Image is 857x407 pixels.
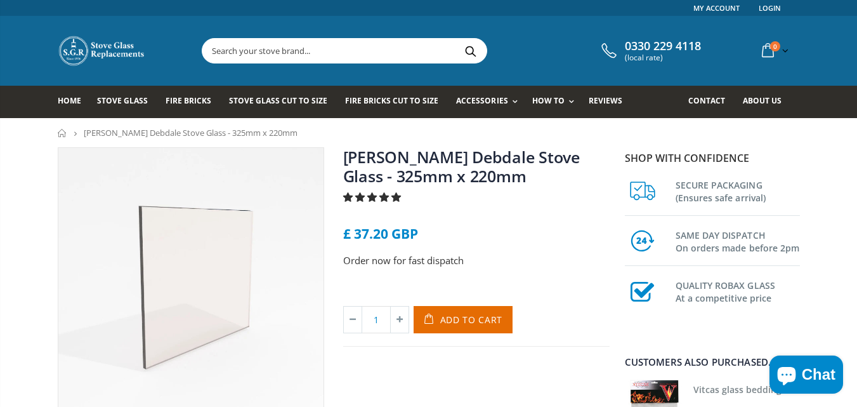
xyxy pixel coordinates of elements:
span: Stove Glass Cut To Size [229,95,327,106]
a: Contact [688,86,735,118]
a: Accessories [456,86,523,118]
span: Add to Cart [440,314,503,326]
a: 0 [757,38,791,63]
span: 0 [770,41,780,51]
span: 0330 229 4118 [625,39,701,53]
span: Fire Bricks Cut To Size [345,95,438,106]
span: (local rate) [625,53,701,62]
span: Contact [688,95,725,106]
p: Shop with confidence [625,150,800,166]
span: How To [532,95,565,106]
a: About us [743,86,791,118]
input: Search your stove brand... [202,39,629,63]
a: Home [58,129,67,137]
a: Home [58,86,91,118]
a: Fire Bricks Cut To Size [345,86,448,118]
h3: QUALITY ROBAX GLASS At a competitive price [676,277,800,305]
span: 5.00 stars [343,190,403,203]
a: How To [532,86,580,118]
div: Customers also purchased... [625,357,800,367]
inbox-online-store-chat: Shopify online store chat [766,356,847,397]
span: Stove Glass [97,95,148,106]
a: Stove Glass [97,86,157,118]
button: Search [457,39,485,63]
span: Accessories [456,95,507,106]
span: Fire Bricks [166,95,211,106]
a: Reviews [589,86,632,118]
span: Home [58,95,81,106]
span: £ 37.20 GBP [343,225,418,243]
p: Order now for fast dispatch [343,253,610,268]
a: 0330 229 4118 (local rate) [598,39,701,62]
a: Stove Glass Cut To Size [229,86,337,118]
a: Fire Bricks [166,86,221,118]
h3: SAME DAY DISPATCH On orders made before 2pm [676,227,800,255]
button: Add to Cart [414,306,513,333]
a: [PERSON_NAME] Debdale Stove Glass - 325mm x 220mm [343,146,580,187]
h3: SECURE PACKAGING (Ensures safe arrival) [676,177,800,204]
span: Reviews [589,95,622,106]
img: Stove Glass Replacement [58,35,147,67]
span: About us [743,95,782,106]
span: [PERSON_NAME] Debdale Stove Glass - 325mm x 220mm [84,127,298,138]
